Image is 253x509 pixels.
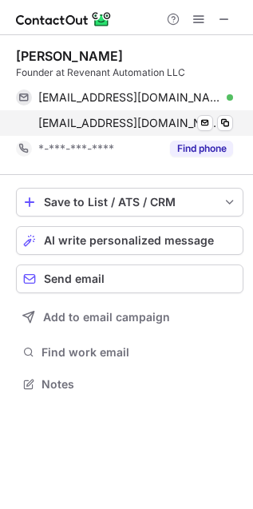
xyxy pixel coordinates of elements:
button: Notes [16,373,243,396]
span: [EMAIL_ADDRESS][DOMAIN_NAME] [38,116,221,130]
span: Send email [44,272,105,285]
button: Send email [16,264,243,293]
button: Reveal Button [170,141,233,157]
button: Find work email [16,341,243,364]
span: [EMAIL_ADDRESS][DOMAIN_NAME] [38,90,221,105]
button: AI write personalized message [16,226,243,255]
span: AI write personalized message [44,234,214,247]
div: Save to List / ATS / CRM [44,196,215,209]
span: Notes [42,377,237,392]
button: Add to email campaign [16,303,243,332]
button: save-profile-one-click [16,188,243,217]
div: Founder at Revenant Automation LLC [16,66,243,80]
span: Add to email campaign [43,311,170,324]
div: [PERSON_NAME] [16,48,123,64]
span: Find work email [42,345,237,360]
img: ContactOut v5.3.10 [16,10,112,29]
